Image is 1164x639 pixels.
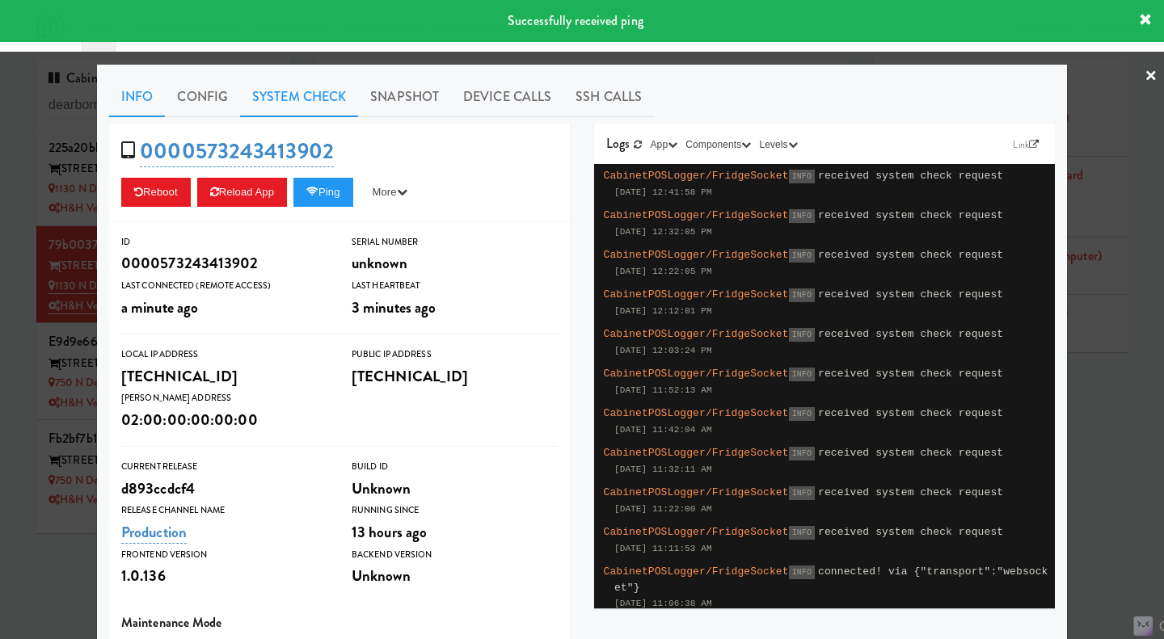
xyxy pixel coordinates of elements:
[121,390,327,406] div: [PERSON_NAME] Address
[614,227,712,237] span: [DATE] 12:32:05 PM
[451,77,563,117] a: Device Calls
[604,565,789,578] span: CabinetPOSLogger/FridgeSocket
[165,77,240,117] a: Config
[121,406,327,434] div: 02:00:00:00:00:00
[352,521,427,543] span: 13 hours ago
[614,267,712,276] span: [DATE] 12:22:05 PM
[604,288,789,301] span: CabinetPOSLogger/FridgeSocket
[121,547,327,563] div: Frontend Version
[240,77,358,117] a: System Check
[647,137,682,153] button: App
[604,328,789,340] span: CabinetPOSLogger/FridgeSocket
[789,249,815,263] span: INFO
[789,565,815,579] span: INFO
[604,249,789,261] span: CabinetPOSLogger/FridgeSocket
[121,502,327,519] div: Release Channel Name
[121,278,327,294] div: Last Connected (Remote Access)
[352,502,558,519] div: Running Since
[352,296,436,318] span: 3 minutes ago
[508,11,643,30] span: Successfully received ping
[614,385,712,395] span: [DATE] 11:52:13 AM
[121,475,327,502] div: d893ccdcf4
[352,278,558,294] div: Last Heartbeat
[604,407,789,419] span: CabinetPOSLogger/FridgeSocket
[789,328,815,342] span: INFO
[614,465,712,474] span: [DATE] 11:32:11 AM
[360,178,420,207] button: More
[563,77,654,117] a: SSH Calls
[614,565,1048,594] span: connected! via {"transport":"websocket"}
[789,288,815,302] span: INFO
[352,475,558,502] div: Unknown
[352,234,558,250] div: Serial Number
[121,178,191,207] button: Reboot
[121,613,222,632] span: Maintenance Mode
[755,137,801,153] button: Levels
[352,459,558,475] div: Build Id
[818,368,1003,380] span: received system check request
[293,178,353,207] button: Ping
[604,170,789,182] span: CabinetPOSLogger/FridgeSocket
[121,250,327,277] div: 0000573243413902
[614,187,712,197] span: [DATE] 12:41:58 PM
[604,486,789,498] span: CabinetPOSLogger/FridgeSocket
[789,209,815,223] span: INFO
[614,425,712,435] span: [DATE] 11:42:04 AM
[818,249,1003,261] span: received system check request
[614,599,712,608] span: [DATE] 11:06:38 AM
[352,347,558,363] div: Public IP Address
[789,407,815,421] span: INFO
[614,306,712,316] span: [DATE] 12:12:01 PM
[614,504,712,514] span: [DATE] 11:22:00 AM
[352,547,558,563] div: Backend Version
[681,137,755,153] button: Components
[197,178,287,207] button: Reload App
[818,526,1003,538] span: received system check request
[604,368,789,380] span: CabinetPOSLogger/FridgeSocket
[818,209,1003,221] span: received system check request
[121,521,187,544] a: Production
[614,544,712,553] span: [DATE] 11:11:53 AM
[614,346,712,355] span: [DATE] 12:03:24 PM
[604,209,789,221] span: CabinetPOSLogger/FridgeSocket
[789,526,815,540] span: INFO
[789,447,815,460] span: INFO
[789,368,815,381] span: INFO
[121,347,327,363] div: Local IP Address
[352,363,558,390] div: [TECHNICAL_ID]
[818,407,1003,419] span: received system check request
[818,486,1003,498] span: received system check request
[121,363,327,390] div: [TECHNICAL_ID]
[818,328,1003,340] span: received system check request
[604,526,789,538] span: CabinetPOSLogger/FridgeSocket
[818,170,1003,182] span: received system check request
[358,77,451,117] a: Snapshot
[121,562,327,590] div: 1.0.136
[121,296,198,318] span: a minute ago
[140,136,334,167] a: 0000573243413902
[121,459,327,475] div: Current Release
[789,170,815,183] span: INFO
[604,447,789,459] span: CabinetPOSLogger/FridgeSocket
[352,562,558,590] div: Unknown
[789,486,815,500] span: INFO
[606,134,630,153] span: Logs
[121,234,327,250] div: ID
[818,288,1003,301] span: received system check request
[1009,137,1043,153] a: Link
[818,447,1003,459] span: received system check request
[352,250,558,277] div: unknown
[109,77,165,117] a: Info
[1145,52,1158,102] a: ×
